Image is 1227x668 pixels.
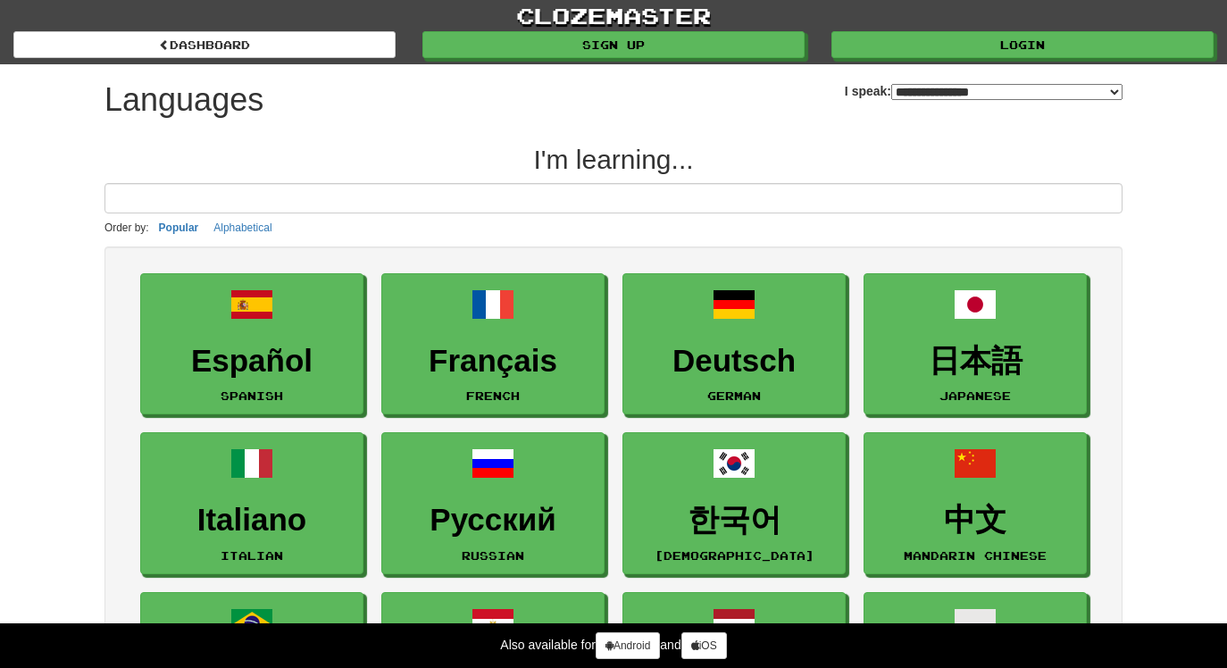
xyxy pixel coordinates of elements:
small: Italian [221,549,283,562]
a: Android [596,632,660,659]
a: FrançaisFrench [381,273,605,415]
small: Russian [462,549,524,562]
a: ItalianoItalian [140,432,363,574]
h3: 日本語 [873,344,1077,379]
label: I speak: [845,82,1123,100]
h2: I'm learning... [104,145,1123,174]
h3: Italiano [150,503,354,538]
h1: Languages [104,82,263,118]
small: Mandarin Chinese [904,549,1047,562]
a: EspañolSpanish [140,273,363,415]
button: Alphabetical [208,218,277,238]
small: German [707,389,761,402]
small: Order by: [104,221,149,234]
a: Sign up [422,31,805,58]
h3: 한국어 [632,503,836,538]
small: [DEMOGRAPHIC_DATA] [655,549,814,562]
a: dashboard [13,31,396,58]
a: РусскийRussian [381,432,605,574]
a: 中文Mandarin Chinese [864,432,1087,574]
h3: Русский [391,503,595,538]
button: Popular [154,218,204,238]
a: DeutschGerman [622,273,846,415]
h3: 中文 [873,503,1077,538]
h3: Deutsch [632,344,836,379]
h3: Español [150,344,354,379]
select: I speak: [891,84,1123,100]
small: Japanese [939,389,1011,402]
small: Spanish [221,389,283,402]
a: iOS [681,632,727,659]
a: 한국어[DEMOGRAPHIC_DATA] [622,432,846,574]
small: French [466,389,520,402]
a: Login [831,31,1214,58]
a: 日本語Japanese [864,273,1087,415]
h3: Français [391,344,595,379]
